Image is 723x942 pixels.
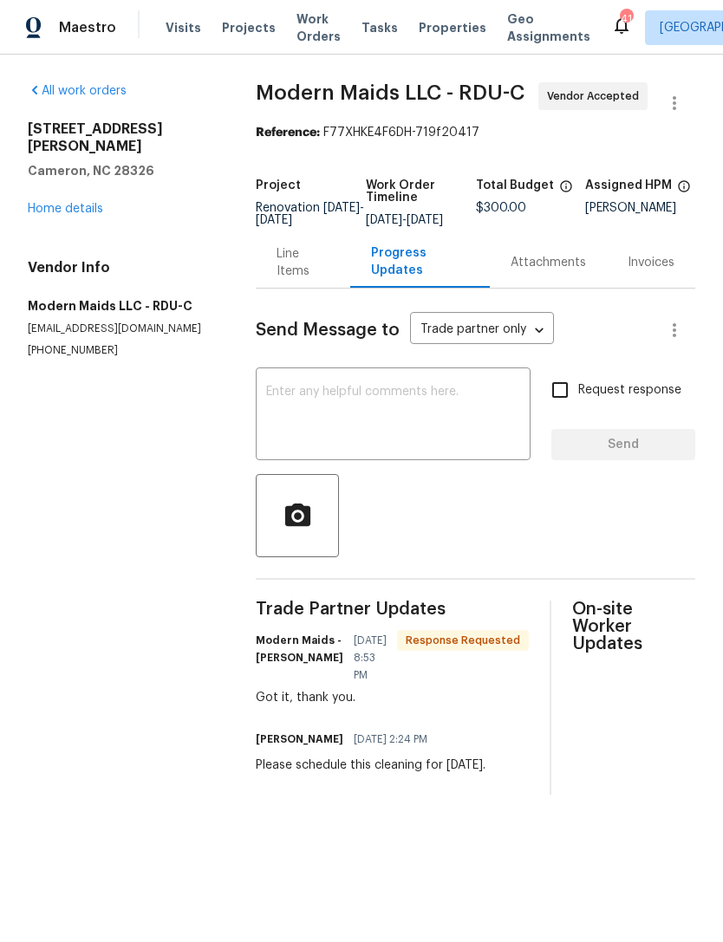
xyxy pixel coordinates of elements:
[366,179,476,204] h5: Work Order Timeline
[585,179,672,192] h5: Assigned HPM
[256,202,364,226] span: Renovation
[256,757,485,774] div: Please schedule this cleaning for [DATE].
[354,632,387,684] span: [DATE] 8:53 PM
[256,689,529,706] div: Got it, thank you.
[28,343,214,358] p: [PHONE_NUMBER]
[296,10,341,45] span: Work Orders
[256,601,529,618] span: Trade Partner Updates
[366,214,443,226] span: -
[354,731,427,748] span: [DATE] 2:24 PM
[559,179,573,202] span: The total cost of line items that have been proposed by Opendoor. This sum includes line items th...
[28,85,127,97] a: All work orders
[256,214,292,226] span: [DATE]
[547,88,646,105] span: Vendor Accepted
[256,82,524,103] span: Modern Maids LLC - RDU-C
[28,322,214,336] p: [EMAIL_ADDRESS][DOMAIN_NAME]
[28,259,214,276] h4: Vendor Info
[256,179,301,192] h5: Project
[256,632,343,666] h6: Modern Maids - [PERSON_NAME]
[323,202,360,214] span: [DATE]
[28,120,214,155] h2: [STREET_ADDRESS][PERSON_NAME]
[410,316,554,345] div: Trade partner only
[677,179,691,202] span: The hpm assigned to this work order.
[407,214,443,226] span: [DATE]
[476,179,554,192] h5: Total Budget
[256,124,695,141] div: F77XHKE4F6DH-719f20417
[256,202,364,226] span: -
[578,381,681,400] span: Request response
[166,19,201,36] span: Visits
[256,322,400,339] span: Send Message to
[28,297,214,315] h5: Modern Maids LLC - RDU-C
[511,254,586,271] div: Attachments
[585,202,695,214] div: [PERSON_NAME]
[361,22,398,34] span: Tasks
[419,19,486,36] span: Properties
[620,10,632,28] div: 41
[371,244,469,279] div: Progress Updates
[222,19,276,36] span: Projects
[256,731,343,748] h6: [PERSON_NAME]
[366,214,402,226] span: [DATE]
[476,202,526,214] span: $300.00
[507,10,590,45] span: Geo Assignments
[628,254,674,271] div: Invoices
[256,127,320,139] b: Reference:
[28,162,214,179] h5: Cameron, NC 28326
[572,601,695,653] span: On-site Worker Updates
[277,245,329,280] div: Line Items
[59,19,116,36] span: Maestro
[399,632,527,649] span: Response Requested
[28,203,103,215] a: Home details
